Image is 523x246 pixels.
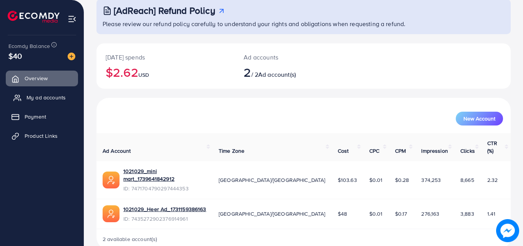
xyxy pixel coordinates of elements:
[103,205,120,222] img: ic-ads-acc.e4c84228.svg
[460,147,475,155] span: Clicks
[219,147,244,155] span: Time Zone
[138,71,149,79] span: USD
[8,11,60,23] img: logo
[244,65,329,79] h2: / 2
[123,167,206,183] a: 1021029_mini mart_1739641842912
[123,205,206,213] a: 1021029_Heer Ad_1731159386163
[421,147,448,155] span: Impression
[421,210,439,218] span: 276,163
[338,147,349,155] span: Cost
[123,215,206,223] span: ID: 7435272902376914961
[244,53,329,62] p: Ad accounts
[25,74,48,82] span: Overview
[103,19,506,28] p: Please review our refund policy carefully to understand your rights and obligations when requesti...
[103,172,120,188] img: ic-ads-acc.e4c84228.svg
[219,176,325,184] span: [GEOGRAPHIC_DATA]/[GEOGRAPHIC_DATA]
[68,53,75,60] img: image
[369,147,379,155] span: CPC
[463,116,495,121] span: New Account
[68,15,76,23] img: menu
[114,5,215,16] h3: [AdReach] Refund Policy
[6,71,78,86] a: Overview
[496,219,519,242] img: image
[219,210,325,218] span: [GEOGRAPHIC_DATA]/[GEOGRAPHIC_DATA]
[487,139,497,155] span: CTR (%)
[258,70,296,79] span: Ad account(s)
[487,176,498,184] span: 2.32
[8,42,50,50] span: Ecomdy Balance
[487,210,496,218] span: 1.41
[6,128,78,144] a: Product Links
[27,94,66,101] span: My ad accounts
[6,90,78,105] a: My ad accounts
[421,176,441,184] span: 374,253
[103,235,158,243] span: 2 available account(s)
[106,65,225,79] h2: $2.62
[25,113,46,121] span: Payment
[460,176,474,184] span: 8,665
[123,185,206,192] span: ID: 7471704790297444353
[338,176,357,184] span: $103.63
[369,210,383,218] span: $0.01
[460,210,474,218] span: 3,883
[395,210,407,218] span: $0.17
[25,132,58,140] span: Product Links
[6,109,78,124] a: Payment
[456,112,503,125] button: New Account
[8,50,22,61] span: $40
[395,147,406,155] span: CPM
[103,147,131,155] span: Ad Account
[106,53,225,62] p: [DATE] spends
[369,176,383,184] span: $0.01
[338,210,347,218] span: $48
[395,176,409,184] span: $0.28
[244,63,251,81] span: 2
